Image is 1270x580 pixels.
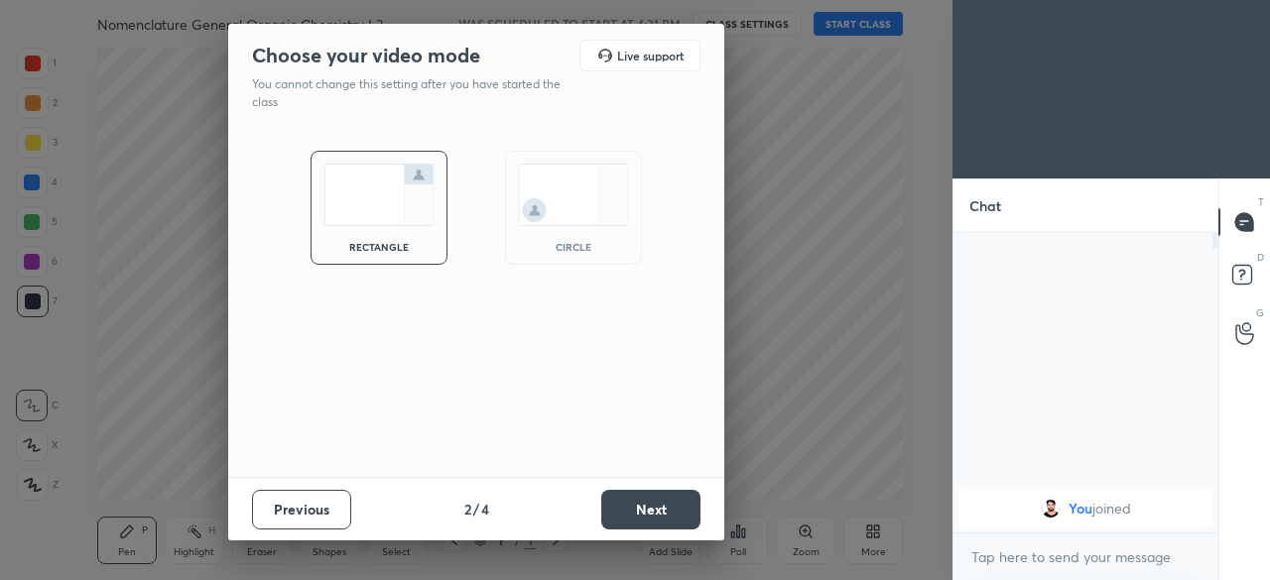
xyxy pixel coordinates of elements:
h4: 2 [464,499,471,520]
img: normalScreenIcon.ae25ed63.svg [323,164,435,226]
span: joined [1092,501,1131,517]
h2: Choose your video mode [252,43,480,68]
button: Next [601,490,700,529]
img: 66874679623d4816b07f54b5b4078b8d.jpg [1041,499,1061,519]
div: rectangle [339,242,419,252]
div: circle [534,242,613,252]
p: D [1257,250,1264,265]
p: G [1256,305,1264,320]
p: Chat [953,179,1017,232]
p: T [1258,194,1264,209]
p: You cannot change this setting after you have started the class [252,75,573,111]
span: You [1069,501,1092,517]
h4: / [473,499,479,520]
h4: 4 [481,499,489,520]
img: circleScreenIcon.acc0effb.svg [518,164,629,226]
h5: Live support [617,50,684,61]
button: Previous [252,490,351,529]
div: grid [953,485,1218,532]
